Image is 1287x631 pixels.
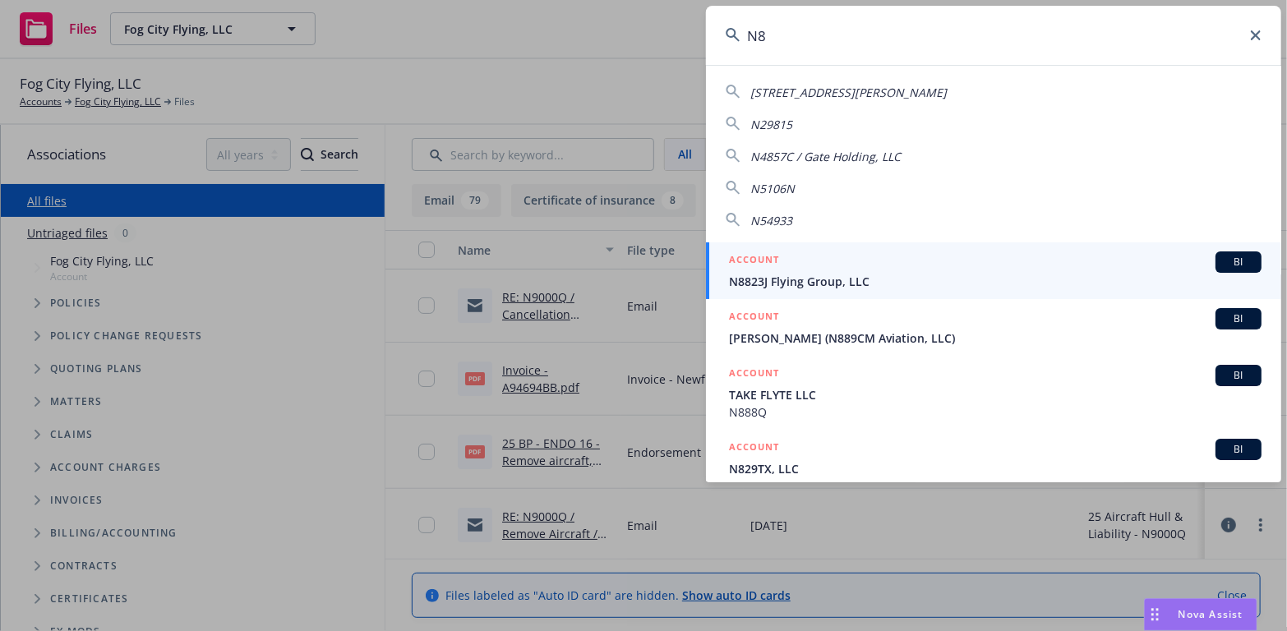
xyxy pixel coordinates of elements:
h5: ACCOUNT [729,439,779,458]
span: N888Q [729,403,1262,421]
span: BI [1222,311,1255,326]
span: [STREET_ADDRESS][PERSON_NAME] [750,85,947,100]
input: Search... [706,6,1281,65]
span: [PERSON_NAME] (N889CM Aviation, LLC) [729,329,1262,347]
a: ACCOUNTBI[PERSON_NAME] (N889CM Aviation, LLC) [706,299,1281,356]
h5: ACCOUNT [729,251,779,271]
span: Nova Assist [1179,607,1243,621]
span: N29815 [750,117,792,132]
span: N54933 [750,213,792,228]
span: N8823J Flying Group, LLC [729,273,1262,290]
span: BI [1222,255,1255,269]
a: ACCOUNTBIN829TX, LLC [706,430,1281,486]
a: ACCOUNTBIN8823J Flying Group, LLC [706,242,1281,299]
span: N5106N [750,181,795,196]
span: TAKE FLYTE LLC [729,386,1262,403]
div: Drag to move [1145,599,1165,630]
button: Nova Assist [1144,598,1257,631]
span: N829TX, LLC [729,460,1262,477]
span: N4857C / Gate Holding, LLC [750,149,901,164]
a: ACCOUNTBITAKE FLYTE LLCN888Q [706,356,1281,430]
h5: ACCOUNT [729,308,779,328]
h5: ACCOUNT [729,365,779,385]
span: BI [1222,442,1255,457]
span: BI [1222,368,1255,383]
